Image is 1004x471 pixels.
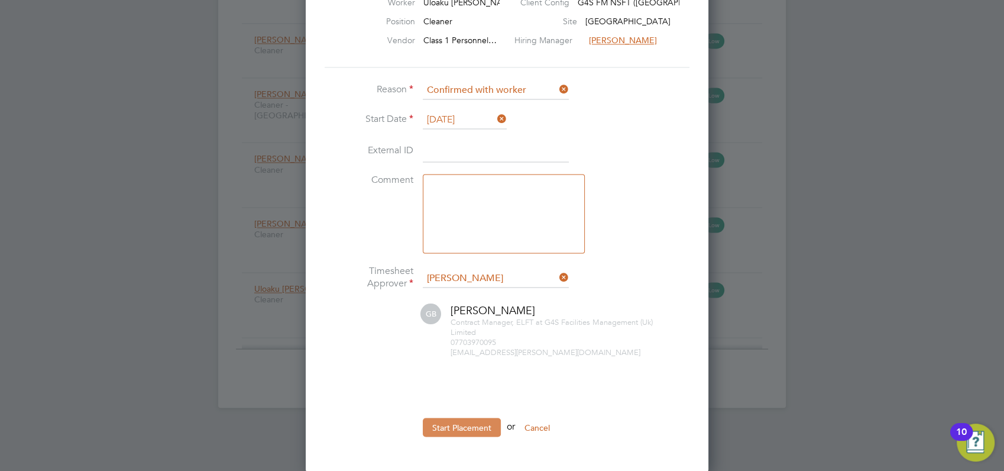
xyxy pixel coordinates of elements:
[325,265,413,290] label: Timesheet Approver
[514,35,581,46] label: Hiring Manager
[451,347,640,357] span: [EMAIL_ADDRESS][PERSON_NAME][DOMAIN_NAME]
[589,35,657,46] span: [PERSON_NAME]
[423,82,569,99] input: Select one
[530,16,577,27] label: Site
[956,432,967,447] div: 10
[325,113,413,125] label: Start Date
[423,111,507,129] input: Select one
[325,418,679,449] li: or
[325,174,413,186] label: Comment
[423,35,497,46] span: Class 1 Personnel…
[451,337,496,347] span: 07703970095
[423,270,569,288] input: Search for...
[350,16,415,27] label: Position
[451,317,653,337] span: G4S Facilities Management (Uk) Limited
[423,418,501,437] button: Start Placement
[420,304,441,324] span: GB
[350,35,415,46] label: Vendor
[325,83,413,96] label: Reason
[451,304,535,317] span: [PERSON_NAME]
[957,424,995,462] button: Open Resource Center, 10 new notifications
[325,144,413,157] label: External ID
[423,16,452,27] span: Cleaner
[451,317,542,327] span: Contract Manager, ELFT at
[585,16,671,27] span: [GEOGRAPHIC_DATA]
[515,418,559,437] button: Cancel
